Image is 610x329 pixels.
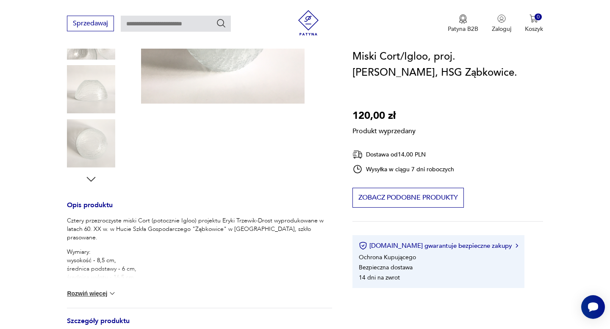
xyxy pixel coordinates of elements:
[359,263,413,271] li: Bezpieczna dostawa
[352,108,416,124] p: 120,00 zł
[359,241,367,250] img: Ikona certyfikatu
[448,25,478,33] p: Patyna B2B
[492,14,511,33] button: Zaloguj
[359,241,518,250] button: [DOMAIN_NAME] gwarantuje bezpieczne zakupy
[67,21,114,27] a: Sprzedawaj
[516,244,518,248] img: Ikona strzałki w prawo
[448,14,478,33] button: Patyna B2B
[352,188,464,208] button: Zobacz podobne produkty
[492,25,511,33] p: Zaloguj
[359,274,400,282] li: 14 dni na zwrot
[352,164,454,174] div: Wysyłka w ciągu 7 dni roboczych
[525,14,543,33] button: 0Koszyk
[296,10,321,36] img: Patyna - sklep z meblami i dekoracjami vintage
[352,49,543,81] h1: Miski Cort/Igloo, proj. [PERSON_NAME], HSG Ząbkowice.
[67,16,114,31] button: Sprzedawaj
[448,14,478,33] a: Ikona medaluPatyna B2B
[459,14,467,24] img: Ikona medalu
[530,14,538,23] img: Ikona koszyka
[581,295,605,319] iframe: Smartsupp widget button
[497,14,506,23] img: Ikonka użytkownika
[108,289,116,298] img: chevron down
[535,14,542,21] div: 0
[352,149,363,160] img: Ikona dostawy
[352,149,454,160] div: Dostawa od 14,00 PLN
[352,124,416,136] p: Produkt wyprzedany
[67,289,116,298] button: Rozwiń więcej
[216,18,226,28] button: Szukaj
[359,253,416,261] li: Ochrona Kupującego
[67,217,332,242] p: Cztery przezroczyste miski Cort (potocznie Igloo) projektu Eryki Trzewik-Drost wyprodukowane w la...
[67,203,332,217] h3: Opis produktu
[525,25,543,33] p: Koszyk
[67,248,332,282] p: Wymiary: wysokość - 8,5 cm, średnica podstawy - 6 cm, średnica wylotu - 16,5 cm.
